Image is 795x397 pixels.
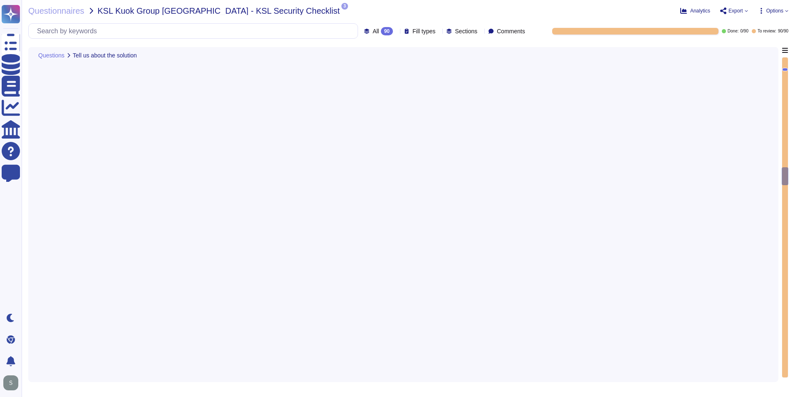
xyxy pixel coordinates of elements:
[455,28,477,34] span: Sections
[497,28,525,34] span: Comments
[381,27,393,35] div: 90
[373,28,379,34] span: All
[3,375,18,390] img: user
[28,7,84,15] span: Questionnaires
[341,3,348,10] span: 3
[98,7,340,15] span: KSL Kuok Group [GEOGRAPHIC_DATA] - KSL Security Checklist
[728,8,743,13] span: Export
[728,29,739,33] span: Done:
[680,7,710,14] button: Analytics
[740,29,748,33] span: 0 / 90
[778,29,788,33] span: 90 / 90
[2,374,24,392] button: user
[412,28,435,34] span: Fill types
[690,8,710,13] span: Analytics
[33,24,358,38] input: Search by keywords
[766,8,783,13] span: Options
[38,52,64,58] span: Questions
[758,29,776,33] span: To review:
[73,52,137,58] span: Tell us about the solution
